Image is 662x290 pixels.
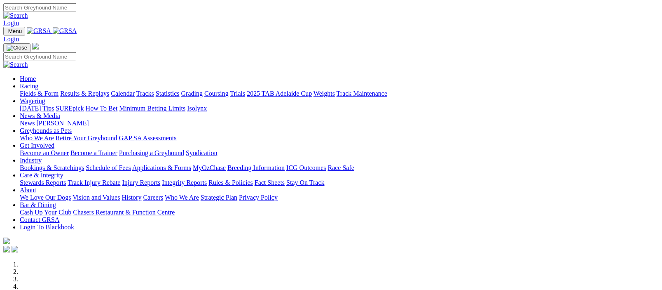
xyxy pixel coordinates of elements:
[56,134,117,141] a: Retire Your Greyhound
[12,246,18,252] img: twitter.svg
[73,209,175,216] a: Chasers Restaurant & Function Centre
[3,52,76,61] input: Search
[119,134,177,141] a: GAP SA Assessments
[313,90,335,97] a: Weights
[20,134,54,141] a: Who We Are
[3,246,10,252] img: facebook.svg
[20,97,45,104] a: Wagering
[20,157,42,164] a: Industry
[8,28,22,34] span: Menu
[86,105,118,112] a: How To Bet
[3,61,28,68] img: Search
[337,90,387,97] a: Track Maintenance
[20,209,71,216] a: Cash Up Your Club
[27,27,51,35] img: GRSA
[3,3,76,12] input: Search
[20,172,63,179] a: Care & Integrity
[86,164,131,171] a: Schedule of Fees
[68,179,120,186] a: Track Injury Rebate
[327,164,354,171] a: Race Safe
[20,186,36,193] a: About
[20,134,659,142] div: Greyhounds as Pets
[20,90,659,97] div: Racing
[255,179,285,186] a: Fact Sheets
[132,164,191,171] a: Applications & Forms
[20,194,71,201] a: We Love Our Dogs
[20,201,56,208] a: Bar & Dining
[20,149,659,157] div: Get Involved
[20,179,659,186] div: Care & Integrity
[20,105,54,112] a: [DATE] Tips
[20,75,36,82] a: Home
[73,194,120,201] a: Vision and Values
[36,120,89,127] a: [PERSON_NAME]
[3,27,25,35] button: Toggle navigation
[20,120,659,127] div: News & Media
[20,216,59,223] a: Contact GRSA
[187,105,207,112] a: Isolynx
[20,179,66,186] a: Stewards Reports
[119,105,185,112] a: Minimum Betting Limits
[20,224,74,231] a: Login To Blackbook
[20,127,72,134] a: Greyhounds as Pets
[286,164,326,171] a: ICG Outcomes
[227,164,285,171] a: Breeding Information
[20,164,659,172] div: Industry
[7,45,27,51] img: Close
[60,90,109,97] a: Results & Replays
[3,43,30,52] button: Toggle navigation
[122,179,160,186] a: Injury Reports
[20,142,54,149] a: Get Involved
[3,19,19,26] a: Login
[20,149,69,156] a: Become an Owner
[20,90,58,97] a: Fields & Form
[20,164,84,171] a: Bookings & Scratchings
[20,105,659,112] div: Wagering
[143,194,163,201] a: Careers
[20,120,35,127] a: News
[208,179,253,186] a: Rules & Policies
[20,209,659,216] div: Bar & Dining
[193,164,226,171] a: MyOzChase
[230,90,245,97] a: Trials
[247,90,312,97] a: 2025 TAB Adelaide Cup
[162,179,207,186] a: Integrity Reports
[20,112,60,119] a: News & Media
[111,90,135,97] a: Calendar
[156,90,180,97] a: Statistics
[201,194,237,201] a: Strategic Plan
[119,149,184,156] a: Purchasing a Greyhound
[181,90,203,97] a: Grading
[136,90,154,97] a: Tracks
[239,194,278,201] a: Privacy Policy
[186,149,217,156] a: Syndication
[70,149,117,156] a: Become a Trainer
[3,238,10,244] img: logo-grsa-white.png
[20,194,659,201] div: About
[286,179,324,186] a: Stay On Track
[122,194,141,201] a: History
[20,83,38,90] a: Racing
[56,105,84,112] a: SUREpick
[53,27,77,35] img: GRSA
[3,35,19,42] a: Login
[32,43,39,50] img: logo-grsa-white.png
[204,90,229,97] a: Coursing
[3,12,28,19] img: Search
[165,194,199,201] a: Who We Are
